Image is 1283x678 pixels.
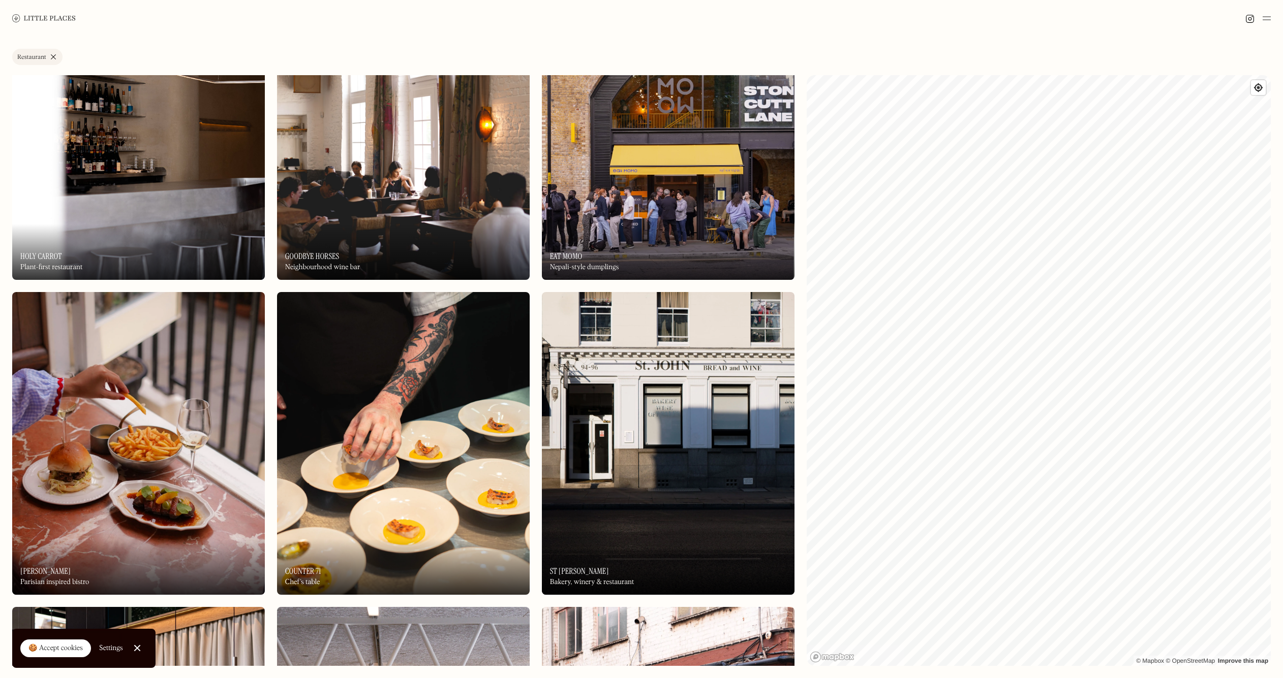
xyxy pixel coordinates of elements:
h3: St [PERSON_NAME] [550,566,609,576]
h3: Goodbye Horses [285,251,339,261]
a: St JohnSt JohnSt [PERSON_NAME]Bakery, winery & restaurant [542,292,795,595]
div: Bakery, winery & restaurant [550,578,634,587]
h3: Eat Momo [550,251,583,261]
a: 🍪 Accept cookies [20,639,91,658]
img: Henri [12,292,265,595]
div: Neighbourhood wine bar [285,263,360,272]
img: Counter 71 [277,292,530,595]
canvas: Map [807,75,1271,666]
a: Settings [99,637,123,660]
a: Mapbox [1136,657,1164,664]
a: Mapbox homepage [810,651,854,663]
a: OpenStreetMap [1166,657,1215,664]
div: Parisian inspired bistro [20,578,89,587]
a: Close Cookie Popup [127,638,147,658]
div: Chef's table [285,578,320,587]
h3: [PERSON_NAME] [20,566,71,576]
div: Settings [99,644,123,652]
img: St John [542,292,795,595]
a: Counter 71Counter 71Counter 71Chef's table [277,292,530,595]
a: Restaurant [12,49,63,65]
h3: Counter 71 [285,566,321,576]
div: 🍪 Accept cookies [28,643,83,654]
button: Find my location [1251,80,1266,95]
div: Nepali-style dumplings [550,263,619,272]
a: HenriHenri[PERSON_NAME]Parisian inspired bistro [12,292,265,595]
a: Improve this map [1218,657,1268,664]
div: Restaurant [17,54,46,60]
div: Plant-first restaurant [20,263,82,272]
h3: Holy Carrot [20,251,62,261]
